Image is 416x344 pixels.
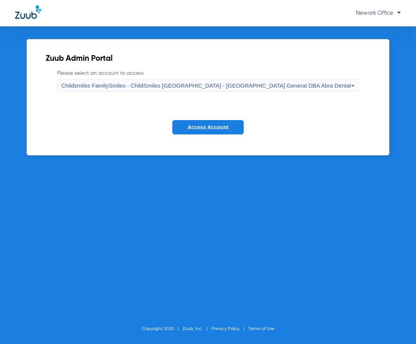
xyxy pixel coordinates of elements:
[142,325,182,333] li: Copyright 2025
[212,327,240,331] a: Privacy Policy
[57,69,359,92] label: Please select an account to access
[248,327,274,331] a: Terms of Use
[172,120,243,135] button: Access Account
[182,325,212,333] li: Zuub, Inc.
[46,55,370,63] h2: Zuub Admin Portal
[187,124,228,130] span: Access Account
[61,82,351,89] span: Childsmiles FamilySmiles - ChildSmiles [GEOGRAPHIC_DATA] - [GEOGRAPHIC_DATA] General DBA Abra Dental
[356,10,401,16] span: Newark Office
[15,6,41,19] img: Zuub Logo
